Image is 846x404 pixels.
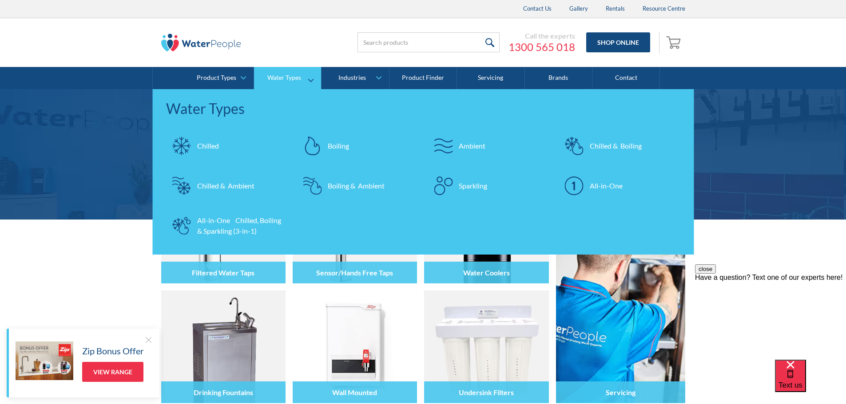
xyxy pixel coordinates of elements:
iframe: podium webchat widget bubble [775,360,846,404]
a: Open empty cart [664,32,685,53]
div: Ambient [459,141,485,151]
h4: Undersink Filters [459,388,514,396]
iframe: podium webchat widget prompt [695,264,846,371]
h4: Wall Mounted [332,388,377,396]
a: Product Finder [389,67,457,89]
img: Zip Bonus Offer [16,341,73,380]
h4: Servicing [606,388,635,396]
div: Water Types [166,98,681,119]
h4: Drinking Fountains [194,388,253,396]
h4: Water Coolers [463,268,510,277]
a: Chilled [166,130,288,161]
img: shopping cart [666,35,683,49]
img: Undersink Filters [424,290,548,403]
a: Sparkling [428,170,550,201]
h4: Sensor/Hands Free Taps [316,268,393,277]
input: Search products [357,32,500,52]
a: Water Types [254,67,321,89]
h4: Filtered Water Taps [192,268,254,277]
a: All-in-One Chilled, Boiling & Sparkling (3-in-1) [166,210,288,241]
img: The Water People [161,34,241,51]
a: Servicing [556,171,685,403]
a: Boiling [297,130,419,161]
a: Contact [592,67,660,89]
nav: Water Types [153,89,694,255]
a: Chilled & Ambient [166,170,288,201]
div: All-in-One [590,180,623,191]
a: Servicing [457,67,524,89]
div: Product Types [197,74,236,82]
div: Boiling & Ambient [328,180,385,191]
div: Chilled & Boiling [590,141,642,151]
div: Water Types [267,74,301,82]
a: Brands [525,67,592,89]
div: Call the experts [508,31,575,40]
div: Industries [338,74,366,82]
a: 1300 565 018 [508,40,575,54]
h5: Zip Bonus Offer [82,344,144,357]
div: Sparkling [459,180,487,191]
a: Industries [322,67,389,89]
a: Product Types [187,67,254,89]
a: Shop Online [586,32,650,52]
a: Boiling & Ambient [297,170,419,201]
a: All-in-One [559,170,681,201]
a: Chilled & Boiling [559,130,681,161]
a: Ambient [428,130,550,161]
div: Chilled & Ambient [197,180,254,191]
div: Chilled [197,141,219,151]
img: Wall Mounted [293,290,417,403]
a: View Range [82,362,143,382]
img: Drinking Fountains [161,290,286,403]
div: All-in-One Chilled, Boiling & Sparkling (3-in-1) [197,215,284,236]
div: Boiling [328,141,349,151]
